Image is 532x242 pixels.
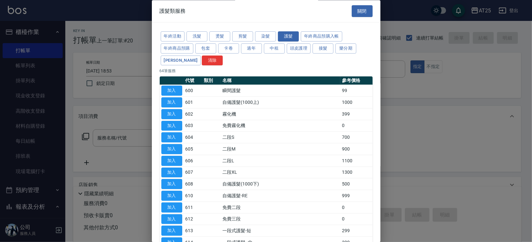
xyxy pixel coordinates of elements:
[340,225,373,237] td: 299
[161,226,182,236] button: 加入
[184,155,202,167] td: 606
[340,155,373,167] td: 1100
[340,85,373,97] td: 99
[186,32,207,42] button: 洗髮
[255,32,276,42] button: 染髮
[161,86,182,96] button: 加入
[221,143,340,155] td: 二段M
[161,168,182,178] button: 加入
[221,202,340,214] td: 免費二段
[221,178,340,190] td: 自備護髮(1000下)
[161,56,201,66] button: [PERSON_NAME]
[161,98,182,108] button: 加入
[221,167,340,179] td: 二段XL
[221,108,340,120] td: 霧化機
[340,214,373,225] td: 0
[161,156,182,166] button: 加入
[184,225,202,237] td: 613
[221,85,340,97] td: 瞬間護髮
[161,133,182,143] button: 加入
[184,77,202,85] th: 代號
[184,178,202,190] td: 608
[184,202,202,214] td: 611
[161,144,182,154] button: 加入
[184,167,202,179] td: 607
[287,43,311,54] button: 頭皮護理
[221,190,340,202] td: 自備護髮-RE
[335,43,356,54] button: 樂分期
[161,43,193,54] button: 年終商品預購
[340,132,373,143] td: 700
[221,155,340,167] td: 二段L
[161,214,182,224] button: 加入
[340,143,373,155] td: 900
[221,97,340,108] td: 自備護髮(1000上)
[241,43,262,54] button: 過年
[264,43,285,54] button: 中租
[340,97,373,108] td: 1000
[184,97,202,108] td: 601
[184,132,202,143] td: 604
[160,68,373,74] p: 64 筆服務
[340,202,373,214] td: 0
[184,120,202,132] td: 603
[221,77,340,85] th: 名稱
[340,178,373,190] td: 500
[340,108,373,120] td: 399
[184,85,202,97] td: 600
[161,109,182,119] button: 加入
[202,56,223,66] button: 清除
[161,121,182,131] button: 加入
[313,43,333,54] button: 接髮
[160,8,186,14] span: 護髮類服務
[221,225,340,237] td: 一段式護髮-短
[184,143,202,155] td: 605
[232,32,253,42] button: 剪髮
[161,179,182,189] button: 加入
[161,202,182,213] button: 加入
[161,32,185,42] button: 年終活動
[221,120,340,132] td: 免費霧化機
[195,43,216,54] button: 包套
[352,5,373,17] button: 關閉
[221,214,340,225] td: 免費三段
[340,167,373,179] td: 1300
[202,77,221,85] th: 類別
[221,132,340,143] td: 二段S
[278,32,299,42] button: 護髮
[218,43,239,54] button: 卡卷
[340,120,373,132] td: 0
[184,190,202,202] td: 610
[209,32,230,42] button: 燙髮
[184,108,202,120] td: 602
[161,191,182,201] button: 加入
[184,214,202,225] td: 612
[340,190,373,202] td: 999
[301,32,342,42] button: 年終商品預購入帳
[340,77,373,85] th: 參考價格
